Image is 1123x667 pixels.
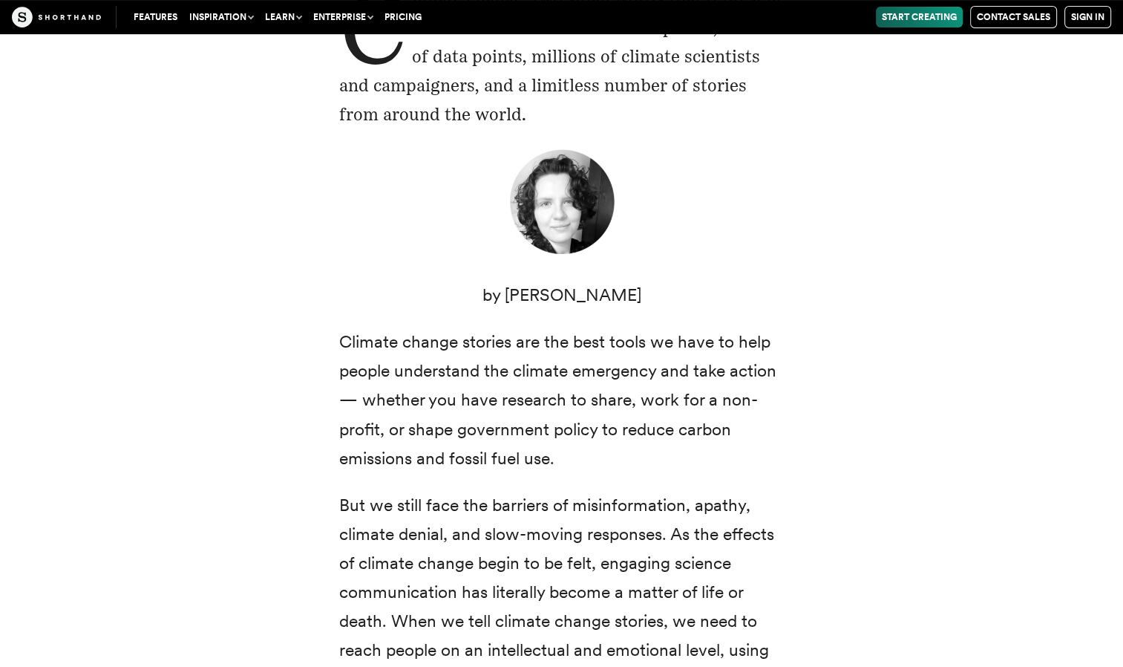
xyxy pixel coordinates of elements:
a: Features [128,7,183,27]
img: The Craft [12,7,101,27]
button: Inspiration [183,7,259,27]
a: Pricing [379,7,428,27]
button: Enterprise [307,7,379,27]
a: Sign in [1064,6,1111,28]
a: Start Creating [876,7,963,27]
p: Climate change stories are the best tools we have to help people understand the climate emergency... [339,328,785,472]
p: by [PERSON_NAME] [339,281,785,310]
a: Contact Sales [970,6,1057,28]
button: Learn [259,7,307,27]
